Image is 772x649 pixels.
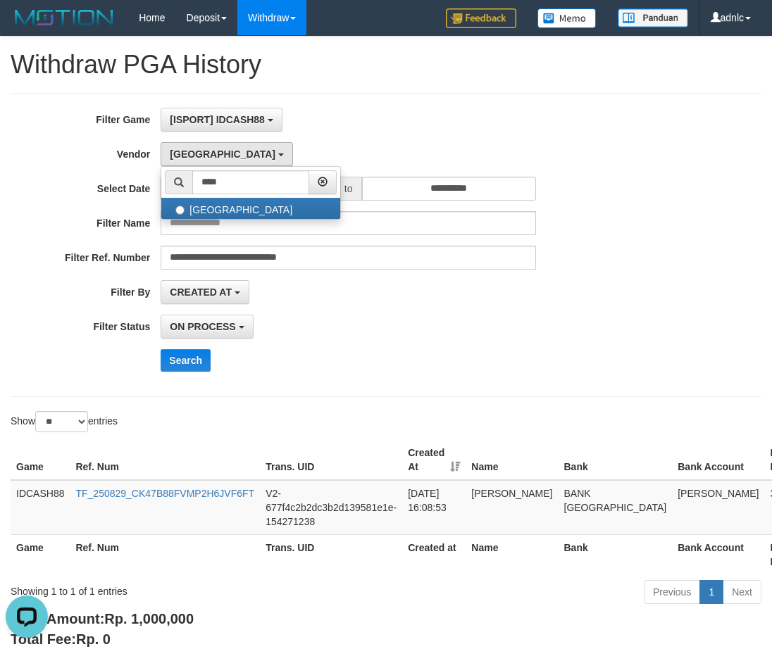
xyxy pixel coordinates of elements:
input: [GEOGRAPHIC_DATA] [175,206,185,215]
td: [PERSON_NAME] [672,480,764,535]
td: [PERSON_NAME] [466,480,558,535]
th: Created At: activate to sort column ascending [402,440,466,480]
a: TF_250829_CK47B88FVMP2H6JVF6FT [75,488,254,499]
h1: Withdraw PGA History [11,51,761,79]
img: panduan.png [618,8,688,27]
th: Bank [559,440,673,480]
a: Previous [644,580,700,604]
img: MOTION_logo.png [11,7,118,28]
button: ON PROCESS [161,315,253,339]
button: [GEOGRAPHIC_DATA] [161,142,292,166]
th: Trans. UID [260,534,402,574]
button: Open LiveChat chat widget [6,6,48,48]
label: [GEOGRAPHIC_DATA] [161,198,340,219]
span: ON PROCESS [170,321,235,332]
th: Game [11,440,70,480]
b: Total Amount: [11,611,194,626]
span: CREATED AT [170,286,232,298]
span: [ISPORT] IDCASH88 [170,114,265,125]
th: Game [11,534,70,574]
td: V2-677f4c2b2dc3b2d139581e1e-154271238 [260,480,402,535]
img: Button%20Memo.svg [537,8,597,28]
label: Show entries [11,411,118,432]
td: [DATE] 16:08:53 [402,480,466,535]
td: IDCASH88 [11,480,70,535]
a: Next [723,580,761,604]
th: Bank Account [672,440,764,480]
th: Trans. UID [260,440,402,480]
td: BANK [GEOGRAPHIC_DATA] [559,480,673,535]
button: CREATED AT [161,280,249,304]
th: Bank Account [672,534,764,574]
b: Total Fee: [11,631,111,647]
button: Search [161,349,211,372]
span: Rp. 0 [76,631,111,647]
a: 1 [699,580,723,604]
th: Bank [559,534,673,574]
th: Created at [402,534,466,574]
th: Ref. Num [70,440,260,480]
th: Name [466,534,558,574]
th: Ref. Num [70,534,260,574]
div: Showing 1 to 1 of 1 entries [11,579,311,598]
span: [GEOGRAPHIC_DATA] [170,149,275,160]
img: Feedback.jpg [446,8,516,28]
span: Rp. 1,000,000 [104,611,194,626]
span: to [335,177,362,201]
select: Showentries [35,411,88,432]
th: Name [466,440,558,480]
button: [ISPORT] IDCASH88 [161,108,282,132]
